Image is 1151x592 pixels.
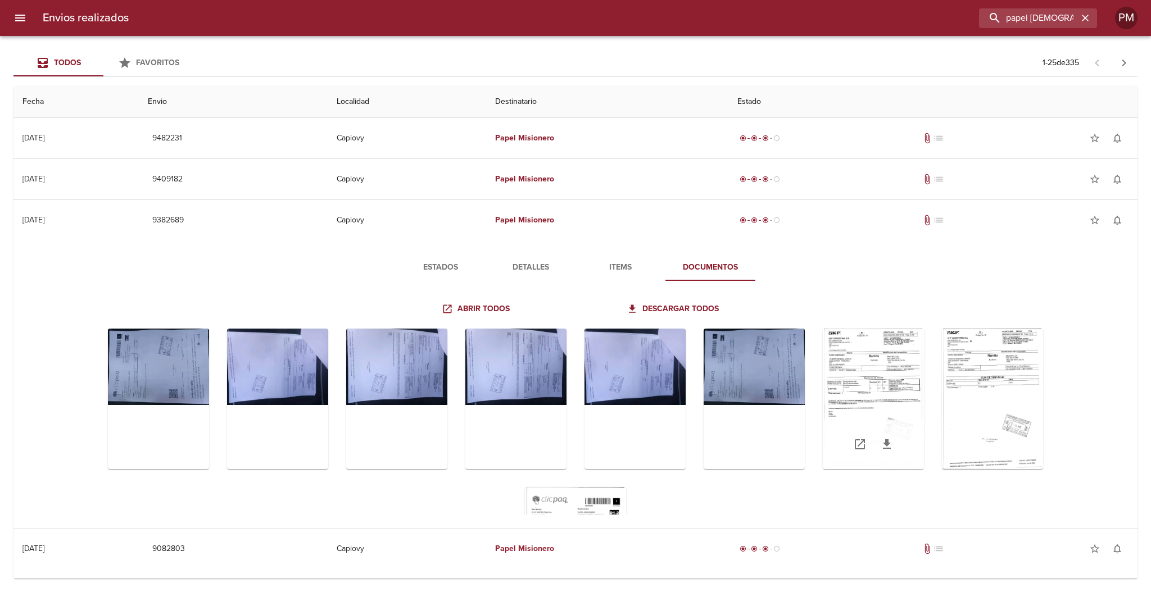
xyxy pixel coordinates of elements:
span: notifications_none [1112,543,1123,554]
em: Papel [495,544,516,553]
em: Papel [495,215,516,225]
em: Papel [495,133,516,143]
span: Tiene documentos adjuntos [922,215,933,226]
div: En viaje [737,215,782,226]
span: 9409182 [152,172,183,186]
span: radio_button_unchecked [773,217,780,224]
span: star_border [1089,543,1100,554]
span: Items [582,261,659,275]
button: Activar notificaciones [1106,209,1129,231]
button: Agregar a favoritos [1084,127,1106,149]
button: Activar notificaciones [1106,168,1129,190]
span: radio_button_checked [751,135,758,142]
span: 9082803 [152,542,185,556]
div: Arir imagen [108,329,209,469]
th: Estado [728,86,1138,118]
span: radio_button_checked [740,135,746,142]
div: En viaje [737,133,782,144]
span: Tiene documentos adjuntos [922,133,933,144]
span: Todos [54,58,81,67]
span: radio_button_checked [751,176,758,183]
div: Abrir información de usuario [1115,7,1138,29]
td: Capiovy [328,159,487,199]
div: [DATE] [22,174,44,184]
span: radio_button_unchecked [773,176,780,183]
div: Arir imagen [227,329,328,469]
th: Destinatario [486,86,728,118]
p: 1 - 25 de 335 [1043,57,1079,69]
div: Arir imagen [346,329,447,469]
em: Misionero [518,133,554,143]
button: Agregar a favoritos [1084,538,1106,560]
th: Envio [139,86,328,118]
button: 9409182 [148,169,187,190]
button: 9082803 [148,539,189,559]
th: Fecha [13,86,139,118]
span: No tiene pedido asociado [933,543,944,554]
a: Descargar [873,431,900,458]
span: star_border [1089,174,1100,185]
button: 9482231 [148,128,187,149]
div: [DATE] [22,133,44,143]
input: buscar [979,8,1078,28]
h6: Envios realizados [43,9,129,27]
span: radio_button_checked [740,545,746,552]
span: No tiene pedido asociado [933,215,944,226]
span: notifications_none [1112,174,1123,185]
span: Pagina siguiente [1111,49,1138,76]
span: No tiene pedido asociado [933,133,944,144]
td: Capiovy [328,200,487,240]
span: notifications_none [1112,133,1123,144]
div: Arir imagen [942,329,1043,469]
button: Activar notificaciones [1106,127,1129,149]
span: star_border [1089,133,1100,144]
div: [DATE] [22,544,44,553]
span: No tiene pedido asociado [933,174,944,185]
span: radio_button_checked [762,545,769,552]
span: Detalles [492,261,569,275]
span: radio_button_unchecked [773,135,780,142]
div: Arir imagen [465,329,567,469]
td: Capiovy [328,118,487,158]
span: Tiene documentos adjuntos [922,543,933,554]
span: Documentos [672,261,749,275]
span: radio_button_checked [762,176,769,183]
em: Misionero [518,544,554,553]
span: radio_button_checked [751,217,758,224]
span: Favoritos [136,58,179,67]
span: 9382689 [152,213,184,227]
span: star_border [1089,215,1100,226]
span: Descargar todos [629,302,719,316]
span: Abrir todos [444,302,510,316]
button: Agregar a favoritos [1084,209,1106,231]
span: radio_button_unchecked [773,545,780,552]
td: Capiovy [328,529,487,569]
th: Localidad [328,86,487,118]
button: Agregar a favoritos [1084,168,1106,190]
a: Abrir todos [439,299,514,320]
em: Papel [495,174,516,184]
span: Pagina anterior [1084,57,1111,68]
span: radio_button_checked [762,135,769,142]
div: En viaje [737,543,782,554]
em: Misionero [518,215,554,225]
span: radio_button_checked [740,217,746,224]
span: Tiene documentos adjuntos [922,174,933,185]
span: notifications_none [1112,215,1123,226]
div: Tabs detalle de guia [396,254,755,281]
span: radio_button_checked [751,545,758,552]
em: Misionero [518,174,554,184]
span: radio_button_checked [740,176,746,183]
span: 9482231 [152,131,182,145]
div: En viaje [737,174,782,185]
div: PM [1115,7,1138,29]
a: Abrir [846,431,873,458]
div: Tabs Envios [13,49,193,76]
span: Estados [402,261,479,275]
button: menu [7,4,34,31]
a: Descargar todos [624,299,723,320]
button: Activar notificaciones [1106,538,1129,560]
button: 9382689 [148,210,188,231]
div: [DATE] [22,215,44,225]
span: radio_button_checked [762,217,769,224]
